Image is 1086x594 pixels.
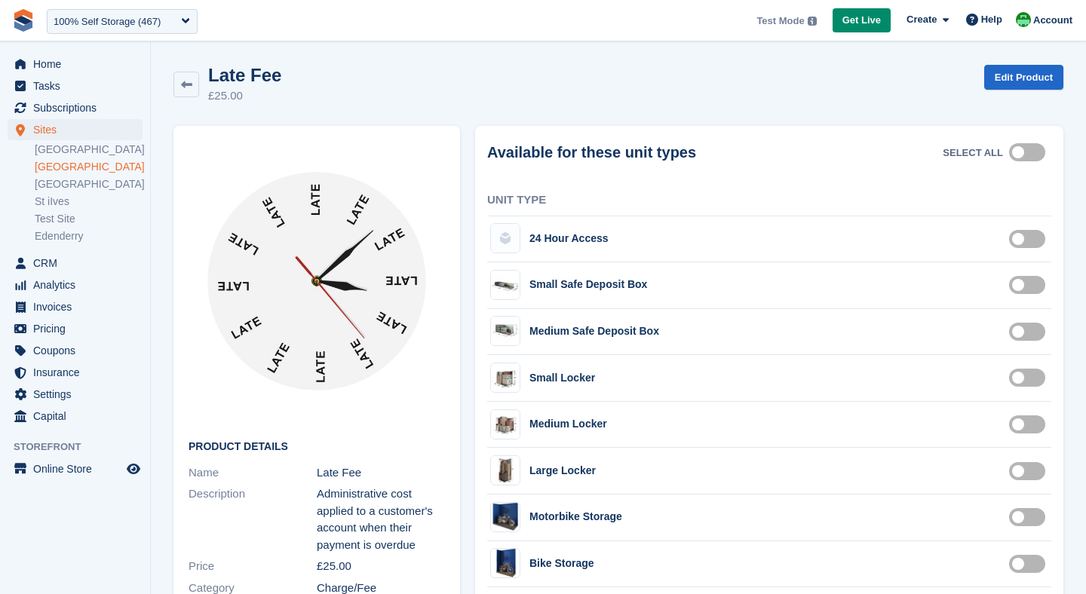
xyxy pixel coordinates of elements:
[8,340,143,361] a: menu
[33,406,124,427] span: Capital
[33,119,124,140] span: Sites
[1009,516,1051,519] label: 9092
[208,87,281,105] p: £25.00
[33,274,124,295] span: Analytics
[1009,284,1051,286] label: 9087
[984,65,1063,90] a: Edit Product
[14,439,150,455] span: Storefront
[33,253,124,274] span: CRM
[35,229,143,243] a: Edenderry
[35,212,143,226] a: Test Site
[33,362,124,383] span: Insurance
[833,8,891,33] a: Get Live
[35,194,143,209] a: St iIves
[529,509,622,525] div: Motorbike Storage
[529,231,609,246] div: 24 Hour Access
[189,558,317,575] div: Price
[1009,423,1051,425] label: 9085
[529,556,594,571] div: Bike Storage
[1033,13,1072,28] span: Account
[124,460,143,478] a: Preview store
[491,224,520,253] img: blank-unit-type-icon-ffbac7b88ba66c5e286b0e438baccc4b9c83835d4c34f86887a83fc20ec27e7b.svg
[189,485,317,553] div: Description
[35,177,143,191] a: [GEOGRAPHIC_DATA]
[33,296,124,317] span: Invoices
[189,441,445,453] h2: Product Details
[491,271,520,299] img: Security%20Box%20-%20Small%20-%20Imperial.jpg
[33,340,124,361] span: Coupons
[8,458,143,479] a: menu
[1009,237,1051,240] label: 7490
[487,144,696,161] h2: Available for these unit types
[756,14,804,29] span: Test Mode
[493,548,517,578] img: Screenshot%202024-03-20%20at%2016.52.56.png
[8,97,143,118] a: menu
[33,54,124,75] span: Home
[808,17,817,26] img: icon-info-grey-7440780725fd019a000dd9b08b2336e03edf1995a4989e88bcd33f0948082b44.svg
[208,65,281,85] h2: Late Fee
[8,274,143,295] a: menu
[8,296,143,317] a: menu
[35,142,143,157] a: [GEOGRAPHIC_DATA]
[33,458,124,479] span: Online Store
[33,97,124,118] span: Subscriptions
[1009,470,1051,472] label: 9086
[33,318,124,339] span: Pricing
[317,485,445,553] div: Administrative cost applied to a customer's account when their payment is overdue
[189,464,317,482] div: Name
[1009,562,1051,565] label: 9091
[12,9,35,32] img: stora-icon-8386f47178a22dfd0bd8f6a31ec36ba5ce8667c1dd55bd0f319d3a0aa187defe.svg
[491,363,520,392] img: Locker%20Small%20-%20Imperial%20-%20R.jpg
[8,119,143,140] a: menu
[54,14,161,29] div: 100% Self Storage (467)
[8,362,143,383] a: menu
[8,54,143,75] a: menu
[943,145,1003,161] div: Select all
[8,75,143,96] a: menu
[529,463,596,479] div: Large Locker
[33,384,124,405] span: Settings
[491,410,520,439] img: Locker%20Medium%201%20-%20Imperial.jpg
[33,75,124,96] span: Tasks
[529,370,595,386] div: Small Locker
[35,160,143,174] a: [GEOGRAPHIC_DATA]
[529,277,647,292] div: Small Safe Deposit Box
[842,13,881,28] span: Get Live
[491,317,520,345] img: Security%20Box%20-%20Medium%20-%20Imperial.jpg
[491,502,520,531] img: Screenshot%202024-03-20%20at%2016.54.00.png
[907,12,937,27] span: Create
[981,12,1002,27] span: Help
[8,253,143,274] a: menu
[1009,377,1051,379] label: 9084
[189,153,445,409] img: late%20fee.jpg
[8,384,143,405] a: menu
[1016,12,1031,27] img: Laura Carlisle
[8,318,143,339] a: menu
[529,323,659,339] div: Medium Safe Deposit Box
[1009,330,1051,332] label: 9089
[317,558,445,575] div: £25.00
[1009,151,1051,153] label: Toggle all
[487,186,940,216] th: Unit type
[8,406,143,427] a: menu
[529,416,607,432] div: Medium Locker
[317,464,445,482] div: Late Fee
[491,456,520,485] img: Locker%20Large%20-%20Imperial.jpg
